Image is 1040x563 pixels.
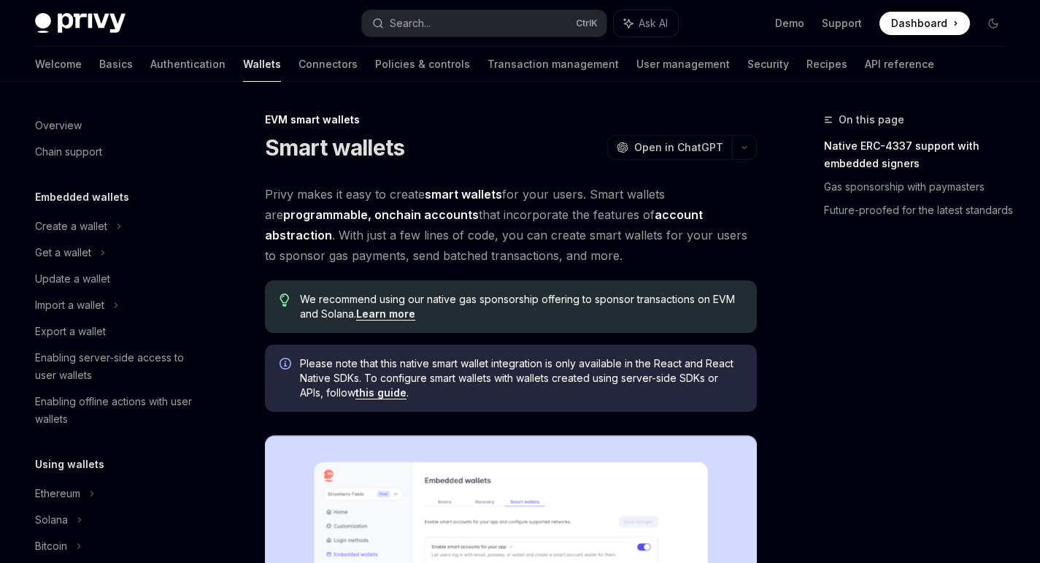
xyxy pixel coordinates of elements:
[375,47,470,82] a: Policies & controls
[23,388,210,432] a: Enabling offline actions with user wallets
[23,139,210,165] a: Chain support
[607,135,732,160] button: Open in ChatGPT
[35,349,201,384] div: Enabling server-side access to user wallets
[891,16,947,31] span: Dashboard
[806,47,847,82] a: Recipes
[265,184,757,266] span: Privy makes it easy to create for your users. Smart wallets are that incorporate the features of ...
[356,307,415,321] a: Learn more
[425,187,502,202] strong: smart wallets
[23,345,210,388] a: Enabling server-side access to user wallets
[879,12,970,35] a: Dashboard
[35,47,82,82] a: Welcome
[614,10,678,37] button: Ask AI
[35,485,80,502] div: Ethereum
[982,12,1005,35] button: Toggle dark mode
[35,511,68,529] div: Solana
[150,47,226,82] a: Authentication
[35,117,82,134] div: Overview
[634,140,723,155] span: Open in ChatGPT
[822,16,862,31] a: Support
[265,134,404,161] h1: Smart wallets
[839,111,904,129] span: On this page
[390,15,431,32] div: Search...
[35,270,110,288] div: Update a wallet
[300,292,743,321] span: We recommend using our native gas sponsorship offering to sponsor transactions on EVM and Solana.
[280,358,294,372] svg: Info
[355,386,407,399] a: this guide
[865,47,934,82] a: API reference
[775,16,804,31] a: Demo
[35,393,201,428] div: Enabling offline actions with user wallets
[362,10,606,37] button: Search...CtrlK
[35,296,104,314] div: Import a wallet
[576,18,598,29] span: Ctrl K
[35,188,129,206] h5: Embedded wallets
[35,537,67,555] div: Bitcoin
[283,207,479,222] strong: programmable, onchain accounts
[23,266,210,292] a: Update a wallet
[824,134,1017,175] a: Native ERC-4337 support with embedded signers
[35,218,107,235] div: Create a wallet
[35,244,91,261] div: Get a wallet
[35,323,106,340] div: Export a wallet
[747,47,789,82] a: Security
[35,143,102,161] div: Chain support
[23,112,210,139] a: Overview
[488,47,619,82] a: Transaction management
[99,47,133,82] a: Basics
[243,47,281,82] a: Wallets
[824,199,1017,222] a: Future-proofed for the latest standards
[639,16,668,31] span: Ask AI
[298,47,358,82] a: Connectors
[636,47,730,82] a: User management
[35,456,104,473] h5: Using wallets
[23,318,210,345] a: Export a wallet
[824,175,1017,199] a: Gas sponsorship with paymasters
[280,294,290,307] svg: Tip
[35,13,126,34] img: dark logo
[300,356,742,400] span: Please note that this native smart wallet integration is only available in the React and React Na...
[265,112,757,127] div: EVM smart wallets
